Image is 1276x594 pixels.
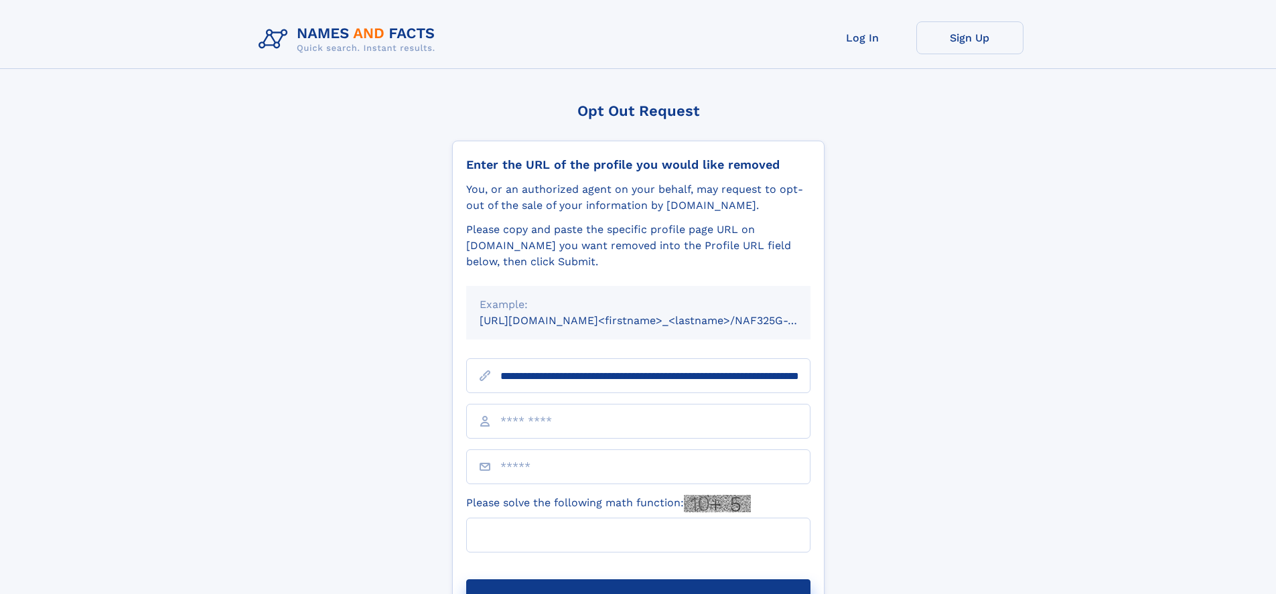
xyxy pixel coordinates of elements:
[809,21,916,54] a: Log In
[916,21,1023,54] a: Sign Up
[253,21,446,58] img: Logo Names and Facts
[466,157,810,172] div: Enter the URL of the profile you would like removed
[466,495,751,512] label: Please solve the following math function:
[466,222,810,270] div: Please copy and paste the specific profile page URL on [DOMAIN_NAME] you want removed into the Pr...
[480,314,836,327] small: [URL][DOMAIN_NAME]<firstname>_<lastname>/NAF325G-xxxxxxxx
[466,181,810,214] div: You, or an authorized agent on your behalf, may request to opt-out of the sale of your informatio...
[452,102,825,119] div: Opt Out Request
[480,297,797,313] div: Example:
